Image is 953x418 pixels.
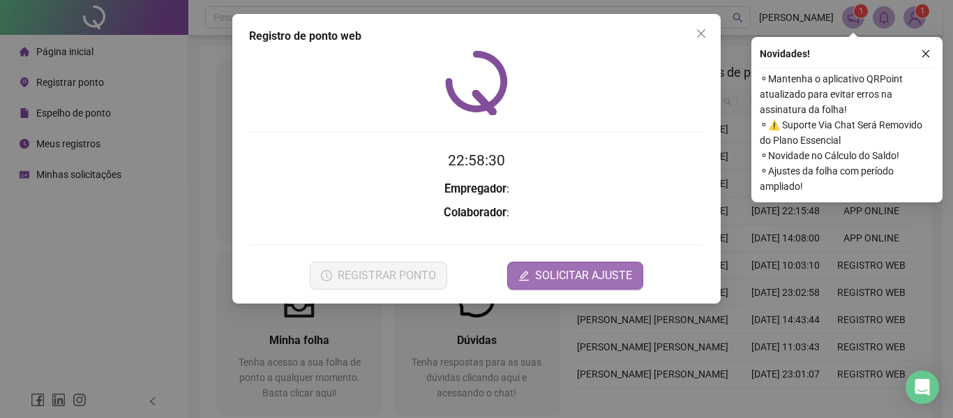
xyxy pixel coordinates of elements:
[310,262,447,290] button: REGISTRAR PONTO
[445,50,508,115] img: QRPoint
[535,267,632,284] span: SOLICITAR AJUSTE
[760,71,934,117] span: ⚬ Mantenha o aplicativo QRPoint atualizado para evitar erros na assinatura da folha!
[507,262,643,290] button: editSOLICITAR AJUSTE
[906,371,939,404] div: Open Intercom Messenger
[760,46,810,61] span: Novidades !
[760,148,934,163] span: ⚬ Novidade no Cálculo do Saldo!
[518,270,530,281] span: edit
[249,28,704,45] div: Registro de ponto web
[444,182,506,195] strong: Empregador
[448,152,505,169] time: 22:58:30
[696,28,707,39] span: close
[760,163,934,194] span: ⚬ Ajustes da folha com período ampliado!
[690,22,712,45] button: Close
[249,180,704,198] h3: :
[444,206,506,219] strong: Colaborador
[249,204,704,222] h3: :
[760,117,934,148] span: ⚬ ⚠️ Suporte Via Chat Será Removido do Plano Essencial
[921,49,931,59] span: close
